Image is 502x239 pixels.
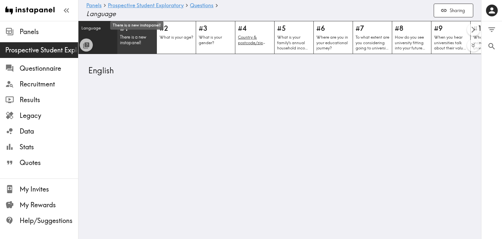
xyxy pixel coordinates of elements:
[431,21,471,54] a: #9When you hear universities talk about their value, to what extent, if at all, does it feel rele...
[235,21,275,54] a: #4Country & postcode/zip-
[434,24,468,33] h5: #9
[159,24,193,33] h5: #2
[316,24,350,33] h5: #6
[87,65,114,76] span: English
[20,95,78,104] span: Results
[81,25,115,31] p: Language
[20,64,78,73] span: Questionnaire
[5,46,78,55] span: Prospective Student Exploratory
[157,21,196,54] a: #2What is your age?
[78,21,118,54] a: Language
[275,21,314,54] a: #5What is your family's annual household income in GBP (£)?
[108,3,184,9] a: Prospective Student Exploratory
[20,111,78,120] span: Legacy
[434,34,468,51] p: When you hear universities talk about their value, to what extent, if at all, does it feel releva...
[238,34,263,45] u: Country & postcode/zip
[487,25,496,34] span: Filter Responses
[20,127,78,136] span: Data
[199,34,232,45] p: What is your gender?
[20,80,78,89] span: Recruitment
[159,34,193,40] p: What is your age?
[20,142,78,152] span: Stats
[467,39,480,52] button: Expand to show all items
[316,34,350,51] p: Where are you in your educational journey?
[86,9,428,18] span: Language
[110,21,163,30] div: There is a new instapanel!
[434,4,473,18] button: Sharing
[238,34,272,45] p: -
[238,24,272,33] h5: #4
[196,21,235,54] a: #3What is your gender?
[118,21,157,54] a: #1There is a new instapanel!
[353,21,392,54] a: #7To what extent are you considering going to university in the next 2 years?
[481,21,502,38] button: Filter Responses
[277,34,311,51] p: What is your family's annual household income in GBP (£)?
[190,3,213,9] a: Questions
[481,38,502,55] button: Search
[80,39,93,52] button: Toggle between responses and questions
[20,185,78,194] span: My Invites
[120,34,154,46] p: There is a new instapanel!
[20,158,78,167] span: Quotes
[467,23,480,36] button: Scroll right
[86,3,102,9] a: Panels
[199,24,232,33] h5: #3
[487,42,496,51] span: Search
[395,34,428,51] p: How do you see university fitting into your future plans? What are you hoping university will hel...
[392,21,431,54] a: #8How do you see university fitting into your future plans? What are you hoping university will h...
[356,24,389,33] h5: #7
[277,24,311,33] h5: #5
[395,24,428,33] h5: #8
[314,21,353,54] a: #6Where are you in your educational journey?
[356,34,389,51] p: To what extent are you considering going to university in the next 2 years?
[20,216,78,225] span: Help/Suggestions
[20,27,78,36] span: Panels
[20,200,78,210] span: My Rewards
